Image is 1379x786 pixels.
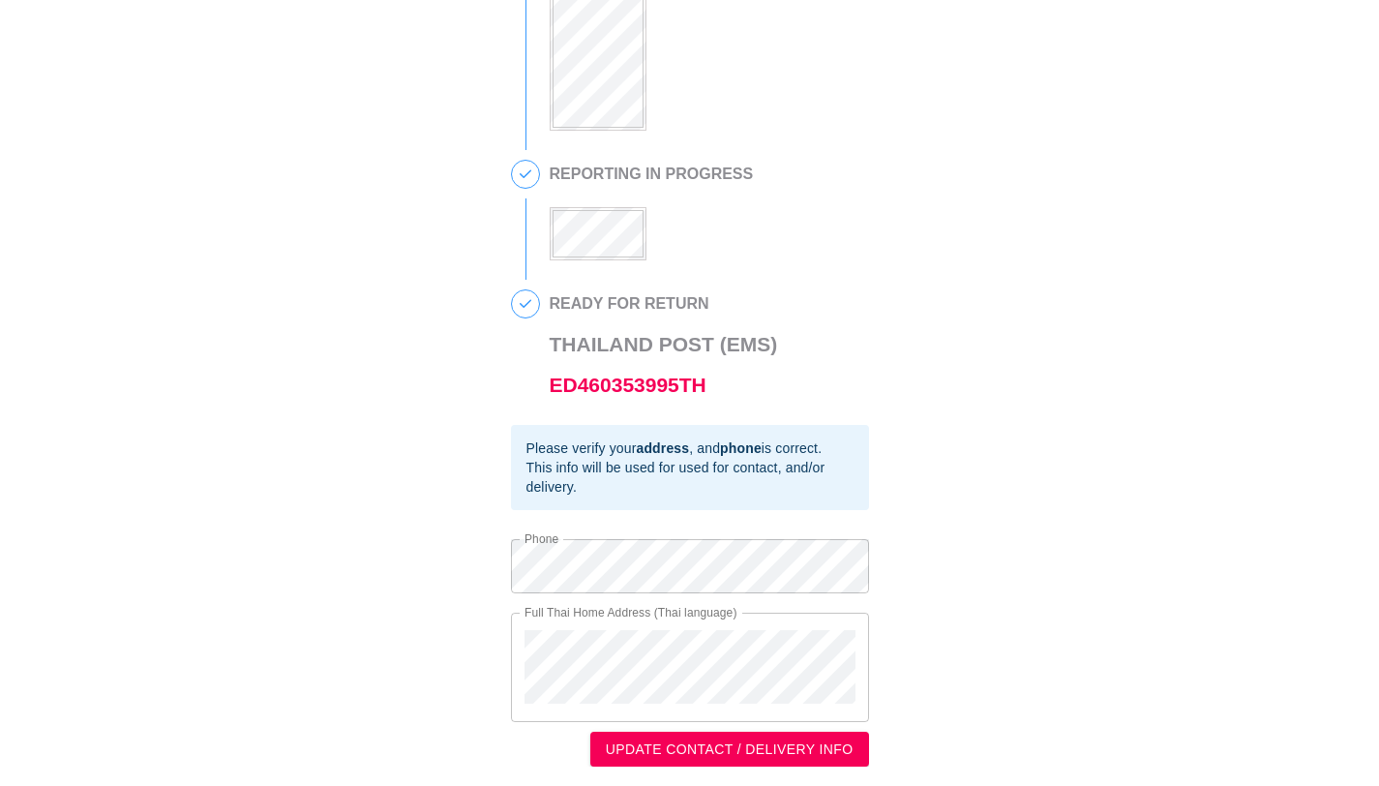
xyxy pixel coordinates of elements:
[512,290,539,317] span: 4
[606,738,854,762] span: UPDATE CONTACT / DELIVERY INFO
[590,732,869,768] button: UPDATE CONTACT / DELIVERY INFO
[636,440,689,456] b: address
[550,324,778,406] h3: Thailand Post (EMS)
[550,166,754,183] h2: REPORTING IN PROGRESS
[526,438,854,458] div: Please verify your , and is correct.
[720,440,762,456] b: phone
[550,295,778,313] h2: READY FOR RETURN
[526,458,854,497] div: This info will be used for used for contact, and/or delivery.
[512,161,539,188] span: 3
[550,374,706,396] a: ED460353995TH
